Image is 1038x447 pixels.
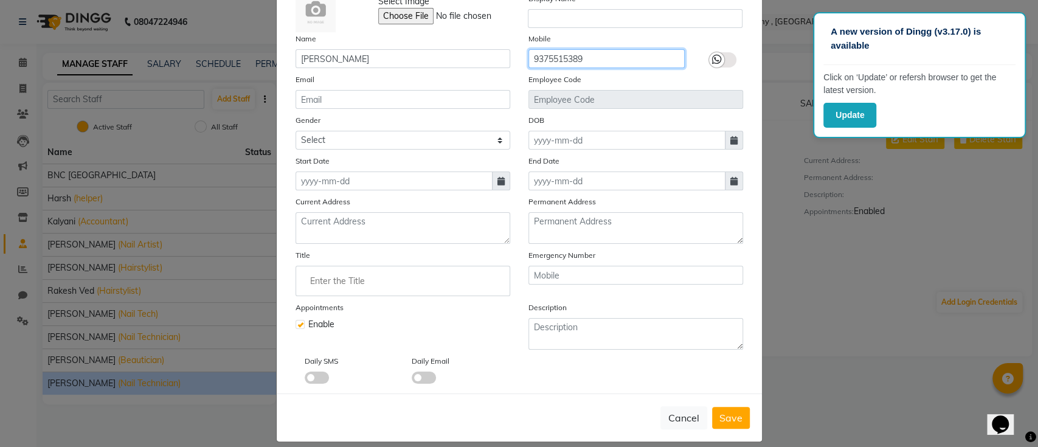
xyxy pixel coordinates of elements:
label: End Date [528,156,559,167]
iframe: chat widget [987,398,1026,435]
label: Title [296,250,310,261]
span: Enable [308,318,334,331]
p: Click on ‘Update’ or refersh browser to get the latest version. [823,71,1016,97]
label: DOB [528,115,544,126]
label: Gender [296,115,320,126]
button: Update [823,103,876,128]
input: Name [296,49,510,68]
label: Email [296,74,314,85]
input: Mobile [528,266,743,285]
label: Permanent Address [528,196,596,207]
input: yyyy-mm-dd [296,172,493,190]
input: yyyy-mm-dd [528,172,725,190]
label: Appointments [296,302,344,313]
input: Select Image [378,8,544,24]
label: Name [296,33,316,44]
label: Daily SMS [305,356,338,367]
input: Enter the Title [301,269,505,293]
label: Start Date [296,156,330,167]
input: yyyy-mm-dd [528,131,725,150]
label: Description [528,302,567,313]
label: Current Address [296,196,350,207]
label: Employee Code [528,74,581,85]
input: Employee Code [528,90,743,109]
button: Cancel [660,406,707,429]
p: A new version of Dingg (v3.17.0) is available [831,25,1008,52]
label: Mobile [528,33,551,44]
input: Email [296,90,510,109]
label: Daily Email [412,356,449,367]
span: Save [719,412,742,424]
input: Mobile [528,49,685,68]
button: Save [712,407,750,429]
label: Emergency Number [528,250,595,261]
